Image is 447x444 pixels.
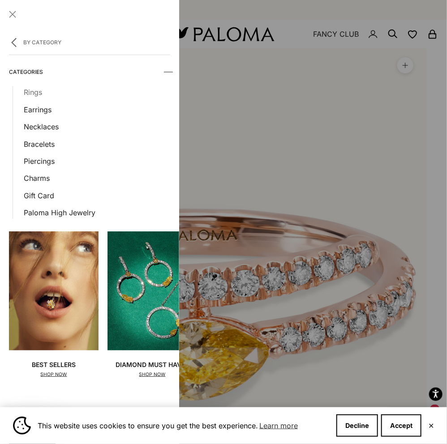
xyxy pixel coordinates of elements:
[336,414,378,437] button: Decline
[258,419,299,432] a: Learn more
[9,59,170,85] summary: Categories
[381,414,421,437] button: Accept
[24,172,170,184] a: Charms
[38,419,329,432] span: This website uses cookies to ensure you get the best experience.
[32,371,76,378] p: SHOP NOW
[24,190,170,201] a: Gift Card
[428,423,434,428] button: Close
[116,371,189,378] p: SHOP NOW
[32,359,76,370] p: Best Sellers
[9,29,170,55] button: By Category
[24,104,170,115] a: Earrings
[13,417,31,435] img: Cookie banner
[24,121,170,132] a: Necklaces
[116,359,189,370] p: Diamond Must Haves
[24,155,170,167] a: Piercings
[24,138,170,150] a: Bracelets
[24,207,170,218] a: Paloma High Jewelry
[107,231,197,379] a: Diamond Must HavesSHOP NOW
[9,231,99,379] a: Best SellersSHOP NOW
[24,86,170,98] a: Rings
